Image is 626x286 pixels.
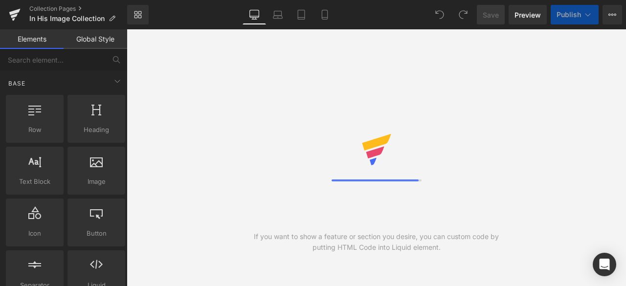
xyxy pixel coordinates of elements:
[313,5,336,24] a: Mobile
[9,228,61,239] span: Icon
[551,5,599,24] button: Publish
[453,5,473,24] button: Redo
[7,79,26,88] span: Base
[483,10,499,20] span: Save
[70,125,122,135] span: Heading
[251,231,501,253] div: If you want to show a feature or section you desire, you can custom code by putting HTML Code int...
[29,15,105,22] span: In His Image Collection
[70,176,122,187] span: Image
[70,228,122,239] span: Button
[127,5,149,24] a: New Library
[430,5,449,24] button: Undo
[603,5,622,24] button: More
[9,125,61,135] span: Row
[243,5,266,24] a: Desktop
[266,5,290,24] a: Laptop
[514,10,541,20] span: Preview
[9,176,61,187] span: Text Block
[509,5,547,24] a: Preview
[64,29,127,49] a: Global Style
[29,5,127,13] a: Collection Pages
[557,11,581,19] span: Publish
[593,253,616,276] div: Open Intercom Messenger
[290,5,313,24] a: Tablet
